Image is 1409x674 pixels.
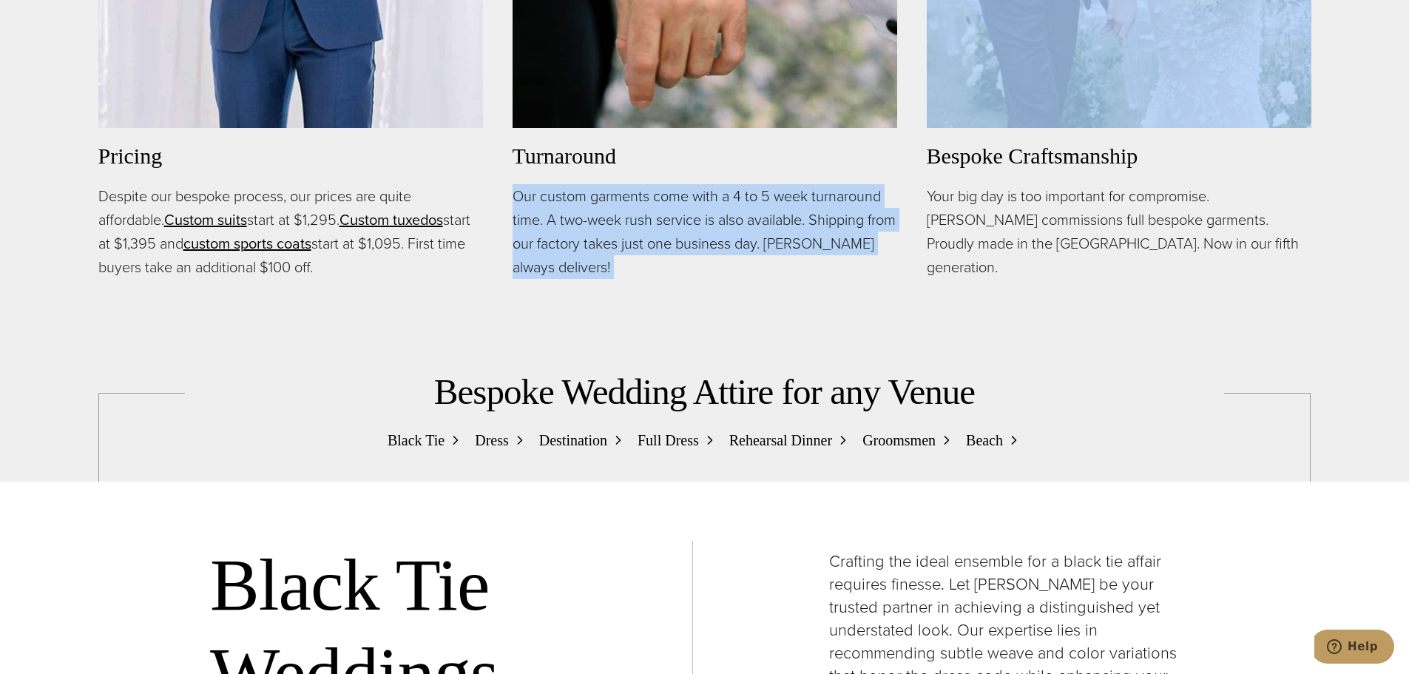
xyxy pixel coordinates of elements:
[1314,630,1394,667] iframe: Opens a widget where you can chat to one of our agents
[539,428,626,452] a: Destination
[475,428,527,452] a: Dress
[966,428,1003,452] span: Beach
[164,209,247,231] a: Custom suits
[539,428,607,452] span: Destination
[98,140,483,172] h3: Pricing
[339,209,443,231] a: Custom tuxedos
[966,428,1021,452] a: Beach
[729,428,832,452] span: Rehearsal Dinner
[729,428,851,452] a: Rehearsal Dinner
[638,428,699,452] span: Full Dress
[98,184,483,279] p: Despite our bespoke process, our prices are quite affordable. start at $1,295. start at $1,395 an...
[862,428,936,452] span: Groomsmen
[183,232,311,255] a: custom sports coats
[862,428,954,452] a: Groomsmen
[927,184,1311,279] p: Your big day is too important for compromise. [PERSON_NAME] commissions full bespoke garments. Pr...
[513,184,897,279] p: Our custom garments come with a 4 to 5 week turnaround time. A two-week rush service is also avai...
[475,428,509,452] span: Dress
[927,140,1311,172] h3: Bespoke Craftsmanship
[638,428,717,452] a: Full Dress
[143,371,1267,414] h2: Bespoke Wedding Attire for any Venue
[513,140,897,172] h3: Turnaround
[388,428,445,452] span: Black Tie
[388,428,463,452] a: Black Tie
